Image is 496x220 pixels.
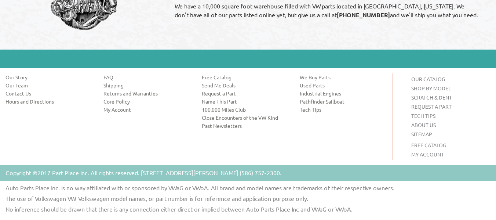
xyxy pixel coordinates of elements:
[175,1,479,19] p: We have a 10,000 square foot warehouse filled with VW parts located in [GEOGRAPHIC_DATA], [US_STA...
[411,94,452,101] a: SCRATCH & DENT
[337,11,390,19] strong: [PHONE_NUMBER]
[411,112,435,119] a: TECH TIPS
[202,106,289,113] a: 100,000 Miles Club
[202,73,289,81] a: Free Catalog
[202,98,289,105] a: Name This Part
[103,90,190,97] a: Returns and Warranties
[300,98,387,105] a: Pathfinder Sailboat
[202,114,289,121] a: Close Encounters of the VW Kind
[300,106,387,113] a: Tech Tips
[300,82,387,89] a: Used Parts
[411,76,445,82] a: OUR CATALOG
[6,98,92,105] a: Hours and Directions
[411,142,446,148] a: FREE CATALOG
[202,82,289,89] a: Send Me Deals
[202,90,289,97] a: Request a Part
[411,131,432,137] a: SITEMAP
[103,82,190,89] a: Shipping
[411,85,451,91] a: SHOP BY MODEL
[103,73,190,81] a: FAQ
[103,106,190,113] a: My Account
[6,73,92,81] a: Our Story
[300,90,387,97] a: Industrial Engines
[6,168,281,177] p: Copyright ©2017 Part Place Inc. All rights reserved. [STREET_ADDRESS][PERSON_NAME] (586) 757-2300.
[6,90,92,97] a: Contact Us
[411,151,444,158] a: MY ACCOUNT
[6,82,92,89] a: Our Team
[103,98,190,105] a: Core Policy
[202,122,289,129] a: Past Newsletters
[411,122,436,128] a: ABOUT US
[411,103,452,110] a: REQUEST A PART
[300,73,387,81] a: We Buy Parts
